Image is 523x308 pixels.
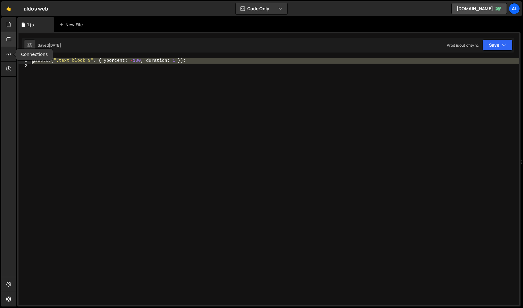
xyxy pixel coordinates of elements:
div: aldos web [24,5,48,12]
div: [DATE] [49,43,61,48]
div: 2 [19,64,31,69]
a: 🤙 [1,1,16,16]
div: 1 [19,58,31,64]
a: [DOMAIN_NAME] [451,3,507,14]
a: al [509,3,520,14]
div: Saved [38,43,61,48]
div: New File [59,22,85,28]
div: 1.js [27,22,34,28]
div: Connections [16,49,53,60]
button: Code Only [236,3,287,14]
button: Save [483,40,513,51]
div: Prod is out of sync [447,43,479,48]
